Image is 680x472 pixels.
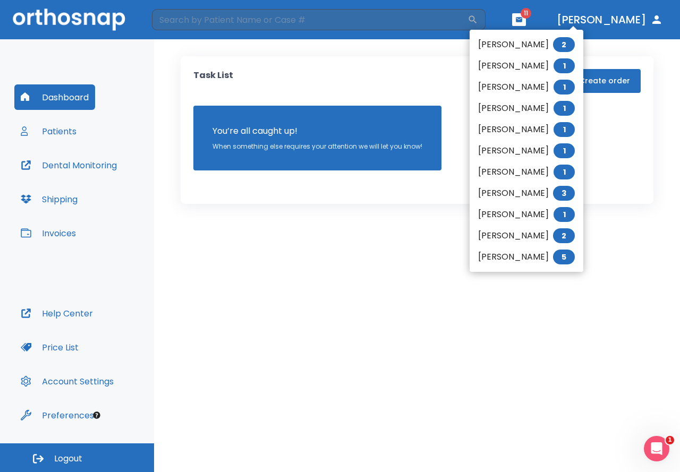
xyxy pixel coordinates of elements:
li: [PERSON_NAME] [470,98,583,119]
span: 3 [553,186,575,201]
li: [PERSON_NAME] [470,225,583,246]
iframe: Intercom live chat [644,436,669,461]
span: 1 [554,80,575,95]
li: [PERSON_NAME] [470,246,583,268]
li: [PERSON_NAME] [470,119,583,140]
span: 2 [553,228,575,243]
span: 1 [554,122,575,137]
li: [PERSON_NAME] [470,161,583,183]
li: [PERSON_NAME] [470,55,583,76]
span: 1 [666,436,674,444]
span: 1 [554,207,575,222]
li: [PERSON_NAME] [470,76,583,98]
span: 5 [553,250,575,264]
span: 1 [554,58,575,73]
span: 1 [554,165,575,179]
li: [PERSON_NAME] [470,183,583,204]
li: [PERSON_NAME] [470,140,583,161]
li: [PERSON_NAME] [470,34,583,55]
li: [PERSON_NAME] [470,204,583,225]
span: 1 [554,143,575,158]
span: 2 [553,37,575,52]
span: 1 [554,101,575,116]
